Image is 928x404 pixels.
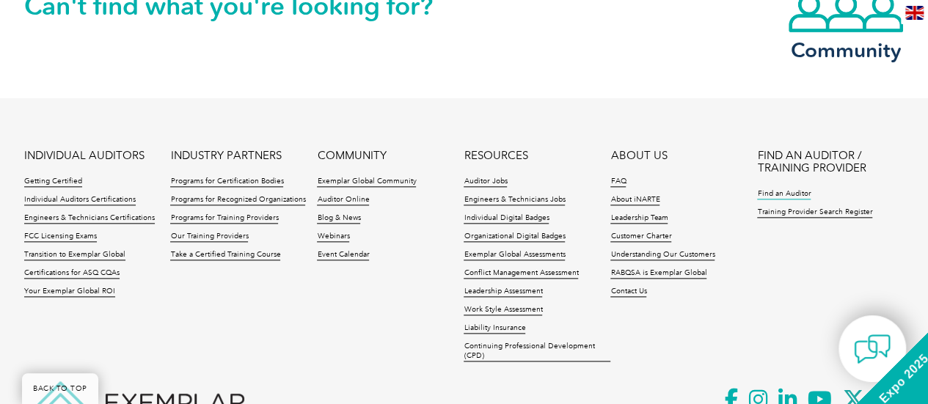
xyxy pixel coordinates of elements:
a: Leadership Team [610,213,668,224]
a: Engineers & Technicians Jobs [464,195,565,205]
a: Webinars [317,232,349,242]
a: FCC Licensing Exams [24,232,97,242]
a: Liability Insurance [464,323,525,334]
a: Programs for Certification Bodies [170,177,283,187]
a: Transition to Exemplar Global [24,250,125,260]
a: Take a Certified Training Course [170,250,280,260]
a: Work Style Assessment [464,305,542,315]
a: Customer Charter [610,232,671,242]
a: Conflict Management Assessment [464,268,578,279]
a: About iNARTE [610,195,660,205]
a: Exemplar Global Community [317,177,416,187]
a: Individual Auditors Certifications [24,195,136,205]
a: Auditor Online [317,195,369,205]
a: Find an Auditor [757,189,811,199]
a: RESOURCES [464,150,527,162]
a: Training Provider Search Register [757,207,872,218]
a: COMMUNITY [317,150,386,162]
a: RABQSA is Exemplar Global [610,268,706,279]
a: INDIVIDUAL AUDITORS [24,150,145,162]
a: Organizational Digital Badges [464,232,565,242]
a: Leadership Assessment [464,287,542,297]
a: FIND AN AUDITOR / TRAINING PROVIDER [757,150,904,175]
a: Programs for Recognized Organizations [170,195,305,205]
img: en [905,6,924,20]
a: Continuing Professional Development (CPD) [464,342,610,361]
a: FAQ [610,177,626,187]
a: INDUSTRY PARTNERS [170,150,281,162]
h3: Community [787,41,905,59]
a: Blog & News [317,213,360,224]
a: ABOUT US [610,150,667,162]
img: contact-chat.png [854,331,891,367]
a: Your Exemplar Global ROI [24,287,115,297]
a: Contact Us [610,287,646,297]
a: Programs for Training Providers [170,213,278,224]
a: Our Training Providers [170,232,248,242]
a: Getting Certified [24,177,82,187]
a: Understanding Our Customers [610,250,715,260]
a: Certifications for ASQ CQAs [24,268,120,279]
a: Event Calendar [317,250,369,260]
a: Engineers & Technicians Certifications [24,213,155,224]
a: Exemplar Global Assessments [464,250,565,260]
a: BACK TO TOP [22,373,98,404]
a: Individual Digital Badges [464,213,549,224]
a: Auditor Jobs [464,177,507,187]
